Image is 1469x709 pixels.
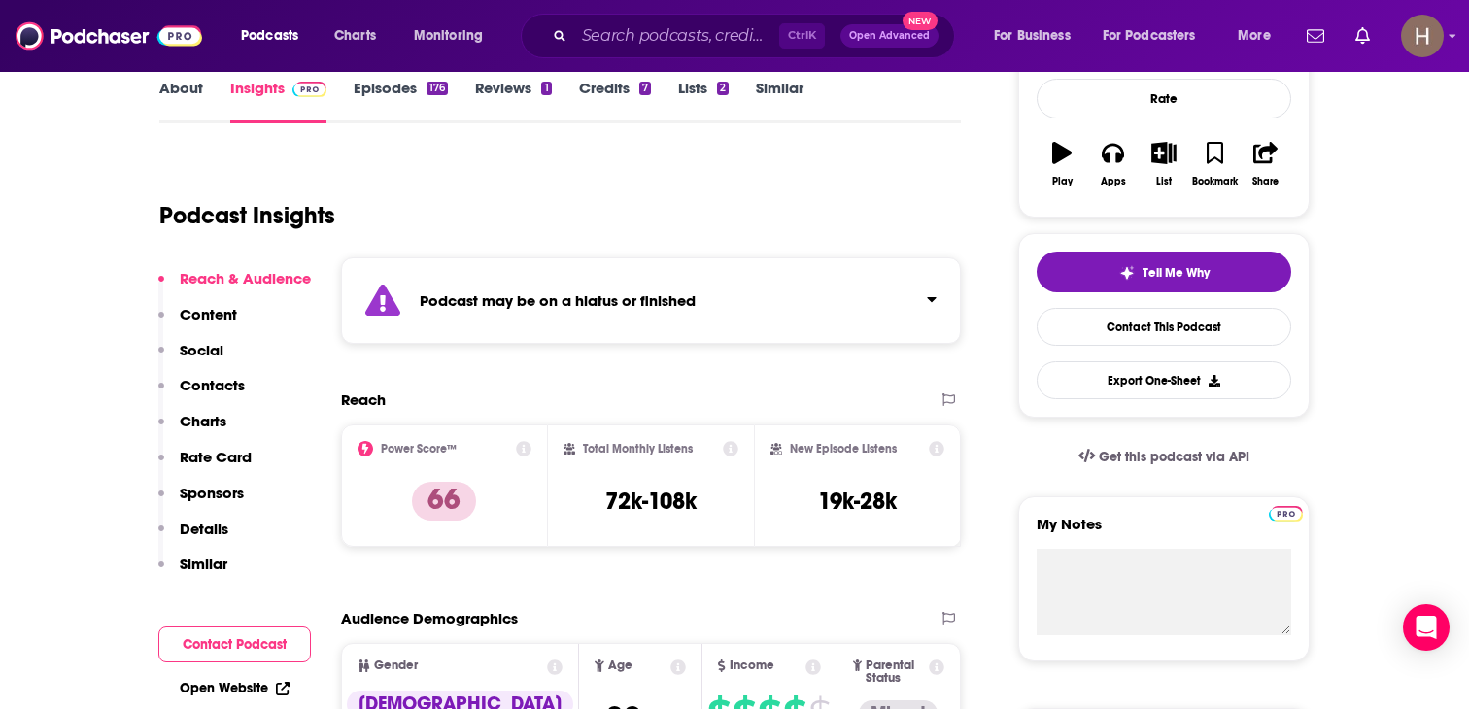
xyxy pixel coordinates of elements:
[639,82,651,95] div: 7
[158,305,237,341] button: Content
[980,20,1095,51] button: open menu
[1037,515,1291,549] label: My Notes
[1241,129,1291,199] button: Share
[158,376,245,412] button: Contacts
[730,659,774,672] span: Income
[475,79,551,123] a: Reviews1
[180,412,226,430] p: Charts
[158,448,252,484] button: Rate Card
[1119,265,1135,281] img: tell me why sparkle
[158,484,244,520] button: Sponsors
[574,20,779,51] input: Search podcasts, credits, & more...
[1037,308,1291,346] a: Contact This Podcast
[414,22,483,50] span: Monitoring
[790,442,897,456] h2: New Episode Listens
[1037,79,1291,118] div: Rate
[230,79,326,123] a: InsightsPodchaser Pro
[180,680,290,696] a: Open Website
[180,484,244,502] p: Sponsors
[866,659,925,685] span: Parental Status
[374,659,418,672] span: Gender
[583,442,693,456] h2: Total Monthly Listens
[180,448,252,466] p: Rate Card
[756,79,803,123] a: Similar
[994,22,1071,50] span: For Business
[579,79,651,123] a: Credits7
[717,82,729,95] div: 2
[412,482,476,521] p: 66
[1348,19,1378,52] a: Show notifications dropdown
[1099,449,1249,465] span: Get this podcast via API
[1090,20,1224,51] button: open menu
[420,291,696,310] strong: Podcast may be on a hiatus or finished
[159,201,335,230] h1: Podcast Insights
[539,14,974,58] div: Search podcasts, credits, & more...
[241,22,298,50] span: Podcasts
[227,20,324,51] button: open menu
[605,487,697,516] h3: 72k-108k
[158,269,311,305] button: Reach & Audience
[334,22,376,50] span: Charts
[1401,15,1444,57] span: Logged in as hpoole
[180,555,227,573] p: Similar
[849,31,930,41] span: Open Advanced
[1401,15,1444,57] img: User Profile
[158,520,228,556] button: Details
[158,341,223,377] button: Social
[292,82,326,97] img: Podchaser Pro
[1224,20,1295,51] button: open menu
[1052,176,1073,187] div: Play
[158,555,227,591] button: Similar
[1101,176,1126,187] div: Apps
[1252,176,1279,187] div: Share
[1037,252,1291,292] button: tell me why sparkleTell Me Why
[1103,22,1196,50] span: For Podcasters
[180,520,228,538] p: Details
[840,24,939,48] button: Open AdvancedNew
[1037,129,1087,199] button: Play
[818,487,897,516] h3: 19k-28k
[1156,176,1172,187] div: List
[158,626,311,662] button: Contact Podcast
[779,23,825,49] span: Ctrl K
[427,82,448,95] div: 176
[180,305,237,323] p: Content
[341,390,386,409] h2: Reach
[1269,506,1303,522] img: Podchaser Pro
[16,17,202,54] img: Podchaser - Follow, Share and Rate Podcasts
[354,79,448,123] a: Episodes176
[1087,129,1138,199] button: Apps
[180,376,245,394] p: Contacts
[341,257,961,344] section: Click to expand status details
[1269,503,1303,522] a: Pro website
[341,609,518,627] h2: Audience Demographics
[180,269,311,287] p: Reach & Audience
[608,659,632,672] span: Age
[158,412,226,448] button: Charts
[1143,265,1210,281] span: Tell Me Why
[1139,129,1189,199] button: List
[1401,15,1444,57] button: Show profile menu
[541,82,551,95] div: 1
[381,442,457,456] h2: Power Score™
[322,20,388,51] a: Charts
[180,341,223,359] p: Social
[1037,361,1291,399] button: Export One-Sheet
[400,20,508,51] button: open menu
[1063,433,1265,481] a: Get this podcast via API
[159,79,203,123] a: About
[903,12,938,30] span: New
[1403,604,1450,651] div: Open Intercom Messenger
[1299,19,1332,52] a: Show notifications dropdown
[1238,22,1271,50] span: More
[678,79,729,123] a: Lists2
[1189,129,1240,199] button: Bookmark
[1192,176,1238,187] div: Bookmark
